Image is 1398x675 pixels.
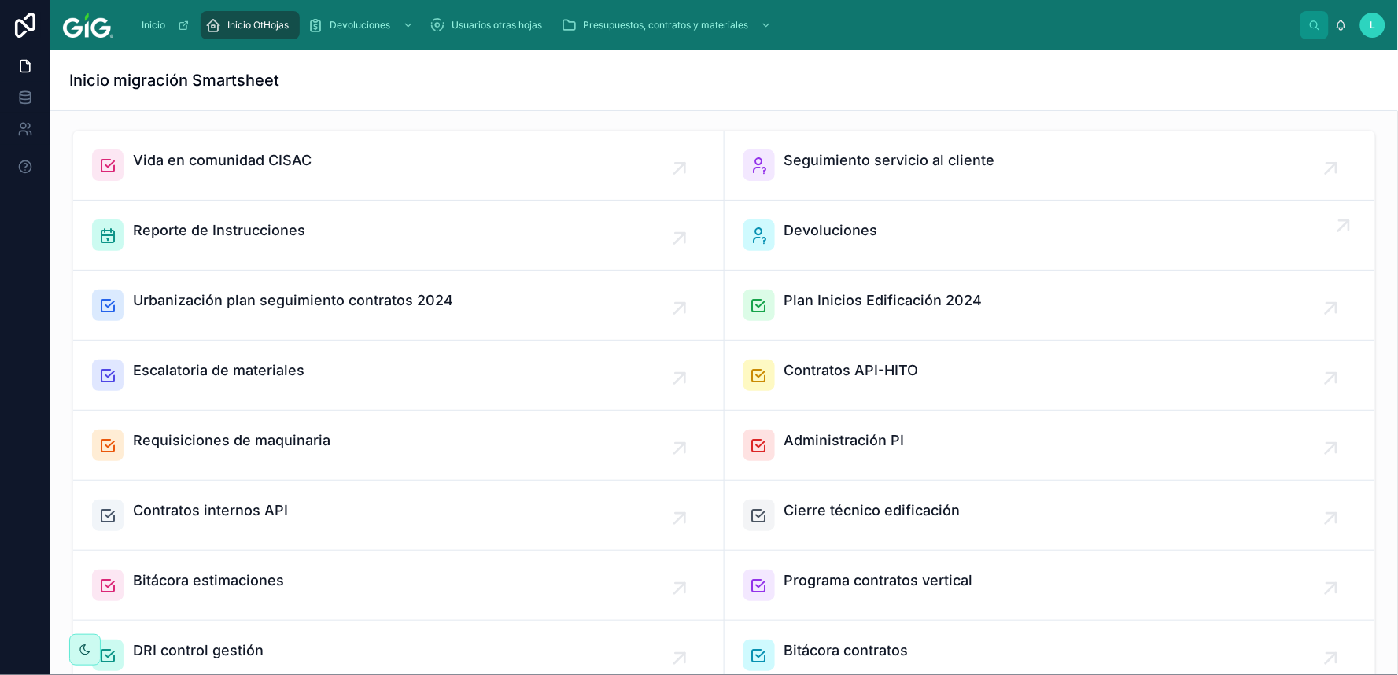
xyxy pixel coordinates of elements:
[330,19,390,31] span: Devoluciones
[134,11,197,39] a: Inicio
[73,551,725,621] a: Bitácora estimaciones
[725,201,1376,271] a: Devoluciones
[227,19,289,31] span: Inicio OtHojas
[784,640,909,662] span: Bitácora contratos
[133,500,288,522] span: Contratos internos API
[126,8,1300,42] div: scrollable content
[556,11,780,39] a: Presupuestos, contratos y materiales
[583,19,748,31] span: Presupuestos, contratos y materiales
[73,131,725,201] a: Vida en comunidad CISAC
[73,341,725,411] a: Escalatoria de materiales
[784,149,995,172] span: Seguimiento servicio al cliente
[73,411,725,481] a: Requisiciones de maquinaria
[133,360,304,382] span: Escalatoria de materiales
[73,481,725,551] a: Contratos internos API
[133,149,312,172] span: Vida en comunidad CISAC
[73,201,725,271] a: Reporte de Instrucciones
[201,11,300,39] a: Inicio OtHojas
[784,219,878,242] span: Devoluciones
[73,271,725,341] a: Urbanización plan seguimiento contratos 2024
[784,570,973,592] span: Programa contratos vertical
[784,290,983,312] span: Plan Inicios Edificación 2024
[1370,19,1376,31] span: L
[133,640,264,662] span: DRI control gestión
[452,19,542,31] span: Usuarios otras hojas
[69,69,279,91] h1: Inicio migración Smartsheet
[425,11,553,39] a: Usuarios otras hojas
[784,360,919,382] span: Contratos API-HITO
[63,13,113,38] img: App logo
[784,430,905,452] span: Administración PI
[725,481,1376,551] a: Cierre técnico edificación
[784,500,961,522] span: Cierre técnico edificación
[303,11,422,39] a: Devoluciones
[133,219,305,242] span: Reporte de Instrucciones
[725,411,1376,481] a: Administración PI
[725,131,1376,201] a: Seguimiento servicio al cliente
[133,570,284,592] span: Bitácora estimaciones
[725,271,1376,341] a: Plan Inicios Edificación 2024
[133,430,330,452] span: Requisiciones de maquinaria
[142,19,165,31] span: Inicio
[725,341,1376,411] a: Contratos API-HITO
[725,551,1376,621] a: Programa contratos vertical
[133,290,453,312] span: Urbanización plan seguimiento contratos 2024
